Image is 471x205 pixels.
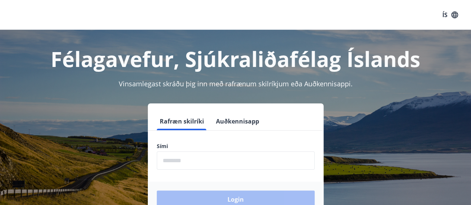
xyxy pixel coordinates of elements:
label: Sími [157,142,315,150]
button: ÍS [438,8,462,22]
span: Vinsamlegast skráðu þig inn með rafrænum skilríkjum eða Auðkennisappi. [119,79,353,88]
button: Rafræn skilríki [157,112,207,130]
h1: Félagavefur, Sjúkraliðafélag Íslands [9,45,462,73]
button: Auðkennisapp [213,112,262,130]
